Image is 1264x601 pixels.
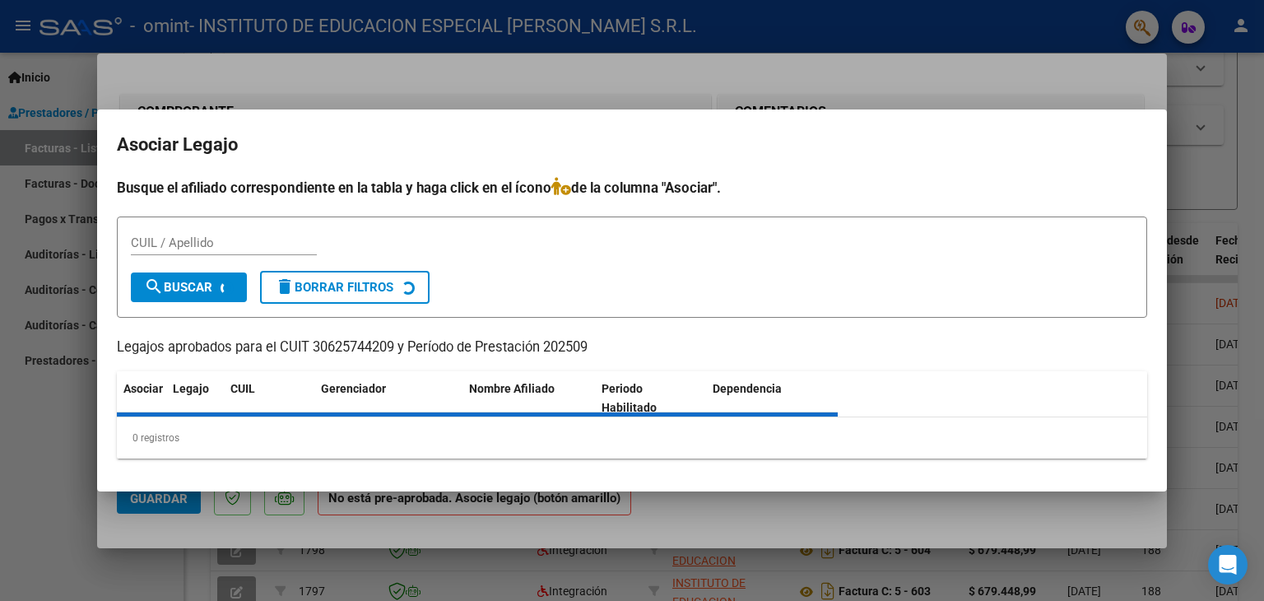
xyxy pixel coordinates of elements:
div: 0 registros [117,417,1147,459]
h2: Asociar Legajo [117,129,1147,161]
datatable-header-cell: CUIL [224,371,314,426]
p: Legajos aprobados para el CUIT 30625744209 y Período de Prestación 202509 [117,338,1147,358]
span: Buscar [144,280,212,295]
span: Borrar Filtros [275,280,393,295]
datatable-header-cell: Periodo Habilitado [595,371,706,426]
span: Dependencia [713,382,782,395]
span: CUIL [230,382,255,395]
datatable-header-cell: Nombre Afiliado [462,371,595,426]
span: Legajo [173,382,209,395]
span: Asociar [123,382,163,395]
button: Borrar Filtros [260,271,430,304]
span: Periodo Habilitado [602,382,657,414]
div: Open Intercom Messenger [1208,545,1248,585]
h4: Busque el afiliado correspondiente en la tabla y haga click en el ícono de la columna "Asociar". [117,177,1147,198]
datatable-header-cell: Gerenciador [314,371,462,426]
button: Buscar [131,273,247,302]
datatable-header-cell: Dependencia [706,371,839,426]
mat-icon: delete [275,277,295,296]
mat-icon: search [144,277,164,296]
datatable-header-cell: Asociar [117,371,166,426]
span: Nombre Afiliado [469,382,555,395]
span: Gerenciador [321,382,386,395]
datatable-header-cell: Legajo [166,371,224,426]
